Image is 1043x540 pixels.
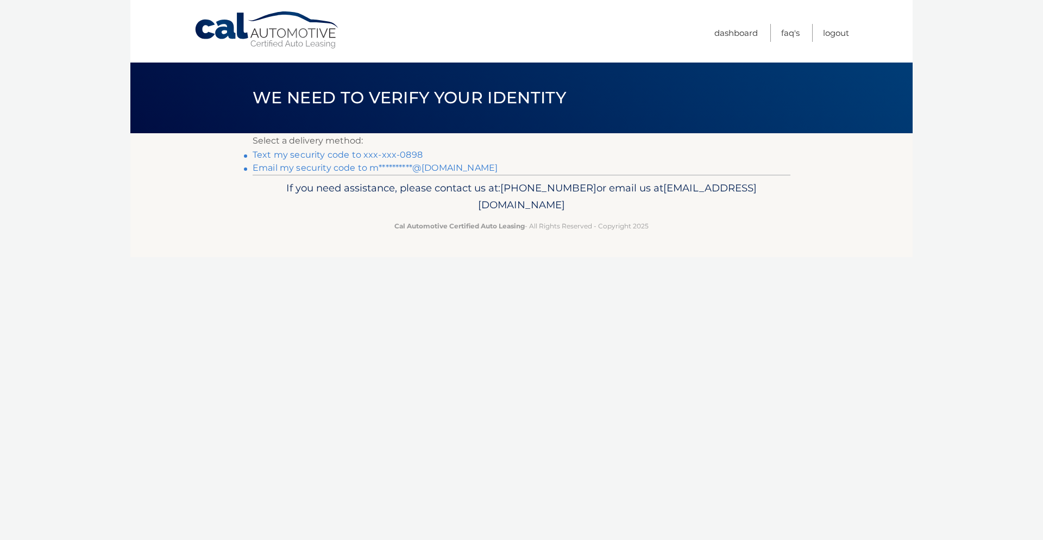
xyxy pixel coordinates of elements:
[714,24,758,42] a: Dashboard
[253,163,498,173] a: Email my security code to m**********@[DOMAIN_NAME]
[194,11,341,49] a: Cal Automotive
[253,150,423,160] a: Text my security code to xxx-xxx-0898
[823,24,849,42] a: Logout
[781,24,800,42] a: FAQ's
[394,222,525,230] strong: Cal Automotive Certified Auto Leasing
[260,220,783,232] p: - All Rights Reserved - Copyright 2025
[260,179,783,214] p: If you need assistance, please contact us at: or email us at
[253,133,790,148] p: Select a delivery method:
[253,88,566,108] span: We need to verify your identity
[500,182,596,194] span: [PHONE_NUMBER]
